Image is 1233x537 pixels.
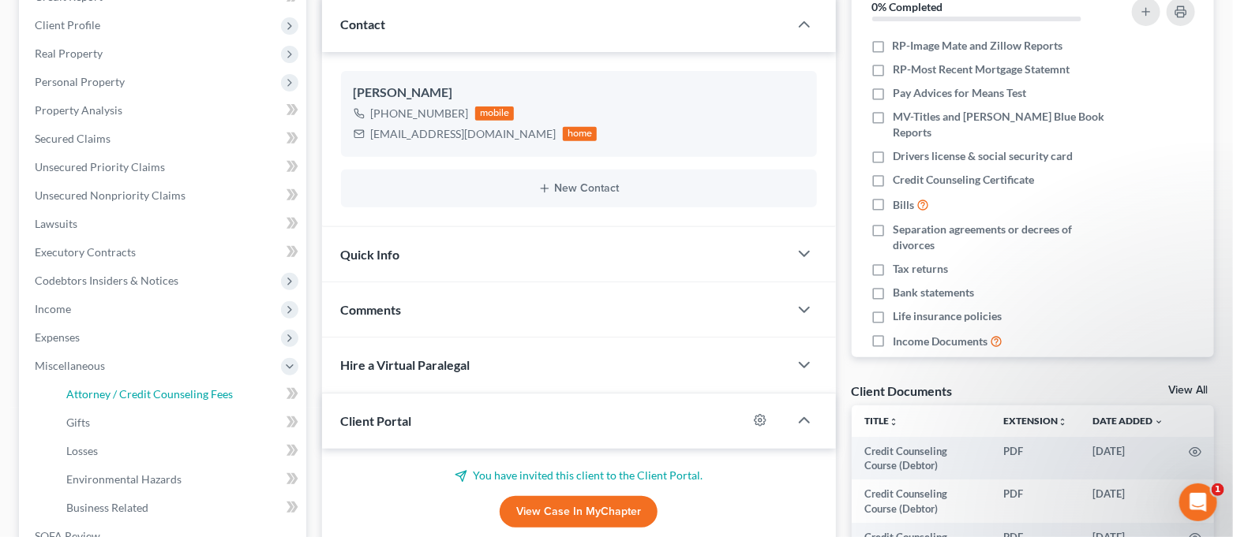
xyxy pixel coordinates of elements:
i: unfold_more [889,417,898,427]
h1: [PERSON_NAME] [77,8,179,20]
span: Unsecured Priority Claims [35,160,165,173]
button: go back [10,6,40,36]
a: Executory Contracts [22,238,306,267]
a: Gifts [54,408,306,437]
span: Client Profile [35,18,100,32]
span: Comments [341,302,402,317]
td: Credit Counseling Course (Debtor) [852,479,991,523]
span: Environmental Hazards [66,472,182,486]
span: Client Portal [341,413,412,428]
p: Active [77,20,108,35]
span: RP-Most Recent Mortgage Statemnt [893,62,1070,77]
button: Send a message… [271,410,296,435]
span: Credit Counseling Certificate [893,172,1034,188]
span: Miscellaneous [35,359,105,372]
td: [DATE] [1080,479,1176,523]
i: unfold_more [1058,417,1067,427]
div: 🚨 Notice: MFA Filing Issue 🚨We’ve noticed some users are not receiving the MFA pop-up when filing... [13,92,259,382]
a: Secured Claims [22,125,306,153]
a: Extensionunfold_more [1003,415,1067,427]
span: Bank statements [893,285,974,300]
a: Environmental Hazards [54,465,306,494]
button: New Contact [354,182,804,195]
span: Business Related [66,501,148,514]
a: Date Added expand_more [1092,415,1164,427]
span: RP-Image Mate and Zillow Reports [893,38,1063,54]
div: We’ve noticed some users are not receiving the MFA pop-up when filing [DATE]. [25,125,246,172]
span: Hire a Virtual Paralegal [341,357,470,372]
div: mobile [475,106,515,121]
a: Attorney / Credit Counseling Fees [54,380,306,408]
td: [DATE] [1080,437,1176,480]
a: Titleunfold_more [864,415,898,427]
span: Secured Claims [35,132,111,145]
div: Our team is actively investigating this issue and will provide updates as soon as more informatio... [25,319,246,365]
span: Expenses [35,330,80,344]
div: home [563,127,598,141]
button: Emoji picker [50,416,62,429]
span: Quick Info [341,247,400,262]
b: 🚨 Notice: MFA Filing Issue 🚨 [25,103,209,115]
p: You have invited this client to the Client Portal. [341,468,817,483]
a: View All [1168,385,1208,396]
a: Lawsuits [22,210,306,238]
button: Upload attachment [24,416,37,429]
td: Credit Counseling Course (Debtor) [852,437,991,480]
span: 1 [1212,483,1224,496]
i: expand_more [1154,417,1164,427]
button: Gif picker [75,416,88,429]
div: If you’ve had multiple failed attempts after waiting 10 minutes and need to file by the end of th... [25,249,246,311]
span: Executory Contracts [35,245,136,259]
a: Losses [54,437,306,465]
button: Home [247,6,277,36]
span: Unsecured Nonpriority Claims [35,188,186,202]
span: Life insurance policies [893,308,1002,324]
span: MV-Titles and [PERSON_NAME] Blue Book Reports [893,109,1111,140]
b: 10 full minutes [93,196,187,208]
span: Income Documents [893,334,988,349]
span: Tax returns [893,261,948,277]
span: Bills [893,197,914,213]
div: If you experience this issue, please wait at least between filing attempts to allow MFA to reset ... [25,179,246,241]
td: PDF [991,479,1080,523]
a: Business Related [54,494,306,522]
span: Real Property [35,47,103,60]
span: Contact [341,17,386,32]
a: Unsecured Priority Claims [22,153,306,181]
span: Separation agreements or decrees of divorces [893,222,1111,253]
span: Losses [66,444,98,457]
span: Personal Property [35,75,125,88]
a: Property Analysis [22,96,306,125]
iframe: Intercom live chat [1179,483,1217,521]
span: Lawsuits [35,217,77,230]
span: Gifts [66,416,90,429]
div: Close [277,6,305,35]
div: [PHONE_NUMBER] [371,106,469,121]
span: Property Analysis [35,103,122,117]
div: [EMAIL_ADDRESS][DOMAIN_NAME] [371,126,557,142]
button: Start recording [100,416,113,429]
span: Attorney / Credit Counseling Fees [66,387,233,401]
a: View Case in MyChapter [500,496,658,528]
span: Codebtors Insiders & Notices [35,274,178,287]
td: PDF [991,437,1080,480]
a: Unsecured Nonpriority Claims [22,181,306,210]
div: Client Documents [852,382,953,399]
textarea: Message… [13,383,302,410]
span: Drivers license & social security card [893,148,1073,164]
div: [PERSON_NAME] [354,84,804,103]
div: Emma says… [13,92,303,417]
img: Profile image for Emma [45,9,70,34]
span: Pay Advices for Means Test [893,85,1026,101]
span: Income [35,302,71,315]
